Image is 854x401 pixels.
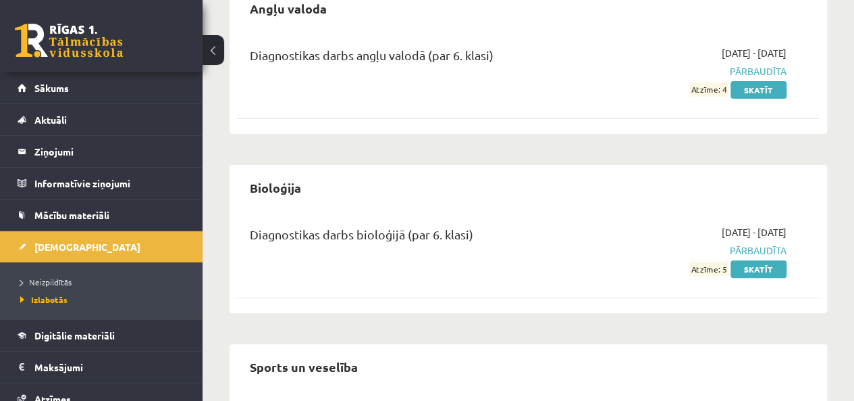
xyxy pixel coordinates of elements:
span: Izlabotās [20,294,68,305]
a: Rīgas 1. Tālmācības vidusskola [15,24,123,57]
h2: Sports un veselība [236,351,371,383]
span: Sākums [34,82,69,94]
div: Diagnostikas darbs angļu valodā (par 6. klasi) [250,46,601,71]
a: Skatīt [730,260,786,278]
a: Ziņojumi [18,136,186,167]
legend: Informatīvie ziņojumi [34,168,186,199]
a: Aktuāli [18,104,186,135]
span: Neizpildītās [20,277,72,287]
span: Aktuāli [34,114,67,126]
a: [DEMOGRAPHIC_DATA] [18,231,186,262]
a: Skatīt [730,81,786,99]
span: [DATE] - [DATE] [722,225,786,239]
span: Digitālie materiāli [34,329,115,341]
span: [DEMOGRAPHIC_DATA] [34,241,140,253]
span: Pārbaudīta [621,64,786,78]
span: Atzīme: 5 [689,262,728,276]
a: Digitālie materiāli [18,320,186,351]
span: Atzīme: 4 [689,82,728,97]
h2: Bioloģija [236,172,315,204]
a: Informatīvie ziņojumi [18,168,186,199]
a: Neizpildītās [20,276,189,288]
a: Sākums [18,72,186,103]
legend: Ziņojumi [34,136,186,167]
a: Maksājumi [18,352,186,383]
legend: Maksājumi [34,352,186,383]
div: Diagnostikas darbs bioloģijā (par 6. klasi) [250,225,601,250]
span: Pārbaudīta [621,243,786,258]
a: Izlabotās [20,293,189,306]
span: [DATE] - [DATE] [722,46,786,60]
span: Mācību materiāli [34,209,109,221]
a: Mācību materiāli [18,199,186,231]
